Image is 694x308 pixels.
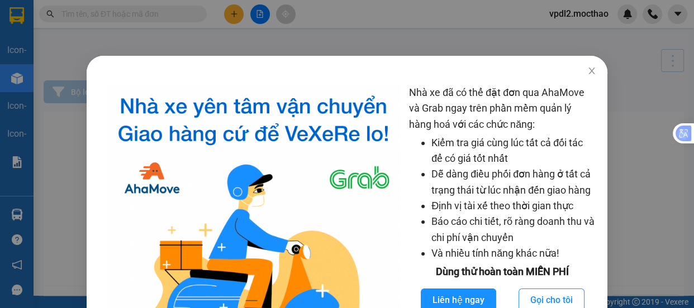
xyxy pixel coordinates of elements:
[530,293,573,307] span: Gọi cho tôi
[409,264,596,280] div: Dùng thử hoàn toàn MIỄN PHÍ
[431,214,596,246] li: Báo cáo chi tiết, rõ ràng doanh thu và chi phí vận chuyển
[432,293,484,307] span: Liên hệ ngay
[576,56,607,87] button: Close
[431,198,596,214] li: Định vị tài xế theo thời gian thực
[587,66,596,75] span: close
[431,246,596,261] li: Và nhiều tính năng khác nữa!
[431,135,596,167] li: Kiểm tra giá cùng lúc tất cả đối tác để có giá tốt nhất
[431,166,596,198] li: Dễ dàng điều phối đơn hàng ở tất cả trạng thái từ lúc nhận đến giao hàng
